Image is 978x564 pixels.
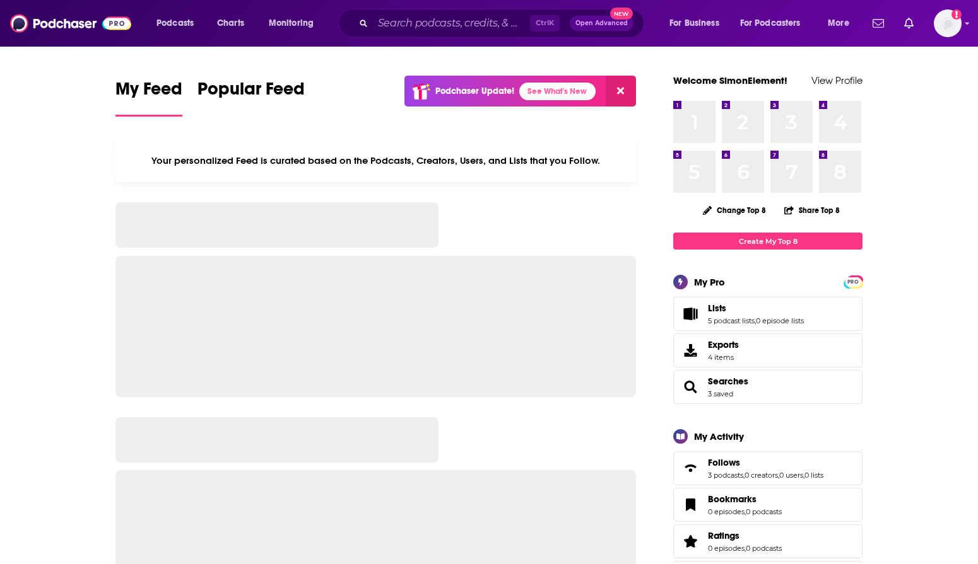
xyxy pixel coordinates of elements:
[745,507,746,516] span: ,
[743,471,745,480] span: ,
[708,389,733,398] a: 3 saved
[784,198,840,222] button: Share Top 8
[811,74,863,86] a: View Profile
[678,305,703,323] a: Lists
[673,524,863,558] span: Ratings
[746,544,782,553] a: 0 podcasts
[819,13,865,33] button: open menu
[779,471,803,480] a: 0 users
[678,532,703,550] a: Ratings
[519,83,596,100] a: See What's New
[708,544,745,553] a: 0 episodes
[148,13,210,33] button: open menu
[708,457,740,468] span: Follows
[695,202,774,218] button: Change Top 8
[845,277,861,287] span: PRO
[678,378,703,396] a: Searches
[610,8,633,20] span: New
[575,20,628,26] span: Open Advanced
[740,14,801,32] span: For Podcasters
[673,297,863,331] span: Lists
[673,333,863,367] a: Exports
[708,376,748,387] a: Searches
[694,430,744,442] div: My Activity
[197,78,305,117] a: Popular Feed
[209,13,252,33] a: Charts
[934,9,962,37] img: User Profile
[899,13,919,34] a: Show notifications dropdown
[708,493,757,505] span: Bookmarks
[756,316,804,325] a: 0 episode lists
[673,451,863,485] span: Follows
[746,507,782,516] a: 0 podcasts
[708,302,804,314] a: Lists
[755,316,756,325] span: ,
[269,14,314,32] span: Monitoring
[115,78,182,117] a: My Feed
[373,13,530,33] input: Search podcasts, credits, & more...
[708,302,726,314] span: Lists
[678,342,703,359] span: Exports
[708,507,745,516] a: 0 episodes
[732,13,819,33] button: open menu
[435,86,514,96] p: Podchaser Update!
[804,471,823,480] a: 0 lists
[828,14,849,32] span: More
[669,14,719,32] span: For Business
[197,78,305,107] span: Popular Feed
[350,9,656,38] div: Search podcasts, credits, & more...
[217,14,244,32] span: Charts
[708,353,739,362] span: 4 items
[708,339,739,350] span: Exports
[951,9,962,20] svg: Add a profile image
[570,16,633,31] button: Open AdvancedNew
[673,488,863,522] span: Bookmarks
[708,316,755,325] a: 5 podcast lists
[678,459,703,477] a: Follows
[10,11,131,35] img: Podchaser - Follow, Share and Rate Podcasts
[803,471,804,480] span: ,
[708,530,782,541] a: Ratings
[934,9,962,37] button: Show profile menu
[661,13,735,33] button: open menu
[778,471,779,480] span: ,
[673,370,863,404] span: Searches
[745,471,778,480] a: 0 creators
[260,13,330,33] button: open menu
[708,471,743,480] a: 3 podcasts
[678,496,703,514] a: Bookmarks
[115,78,182,107] span: My Feed
[868,13,889,34] a: Show notifications dropdown
[115,139,636,182] div: Your personalized Feed is curated based on the Podcasts, Creators, Users, and Lists that you Follow.
[673,74,787,86] a: Welcome SimonElement!
[708,457,823,468] a: Follows
[530,15,560,32] span: Ctrl K
[156,14,194,32] span: Podcasts
[708,530,739,541] span: Ratings
[745,544,746,553] span: ,
[845,277,861,286] a: PRO
[934,9,962,37] span: Logged in as SimonElement
[673,233,863,250] a: Create My Top 8
[694,276,725,288] div: My Pro
[708,493,782,505] a: Bookmarks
